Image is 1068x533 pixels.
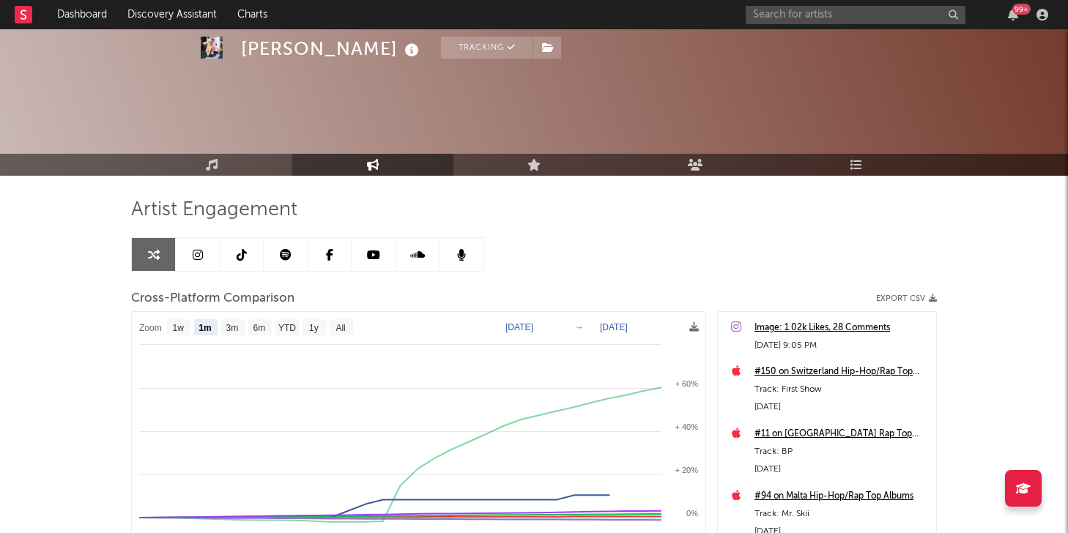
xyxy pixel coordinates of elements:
button: Export CSV [876,294,937,303]
a: #150 on Switzerland Hip-Hop/Rap Top Videos [754,363,929,381]
text: YTD [278,323,296,333]
text: [DATE] [505,322,533,332]
button: Tracking [441,37,533,59]
div: [DATE] 9:05 PM [754,337,929,354]
text: 1y [309,323,319,333]
text: [DATE] [600,322,628,332]
div: [DATE] [754,398,929,416]
button: 99+ [1008,9,1018,20]
text: All [335,323,345,333]
text: 6m [253,323,266,333]
div: Track: BP [754,443,929,461]
text: 1w [173,323,185,333]
a: #94 on Malta Hip-Hop/Rap Top Albums [754,488,929,505]
text: → [575,322,584,332]
span: Artist Engagement [131,201,297,219]
text: Zoom [139,323,162,333]
text: 3m [226,323,239,333]
a: #11 on [GEOGRAPHIC_DATA] Rap Top 200 [754,425,929,443]
div: Track: Mr. Skii [754,505,929,523]
text: + 20% [675,466,699,474]
a: Image: 1.02k Likes, 28 Comments [754,319,929,337]
div: Track: First Show [754,381,929,398]
text: 1m [199,323,211,333]
div: 99 + [1012,4,1031,15]
text: + 60% [675,379,699,388]
input: Search for artists [746,6,965,24]
text: 0% [686,509,698,518]
div: [DATE] [754,461,929,478]
span: Cross-Platform Comparison [131,290,294,307]
div: [PERSON_NAME] [241,37,423,61]
text: + 40% [675,422,699,431]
